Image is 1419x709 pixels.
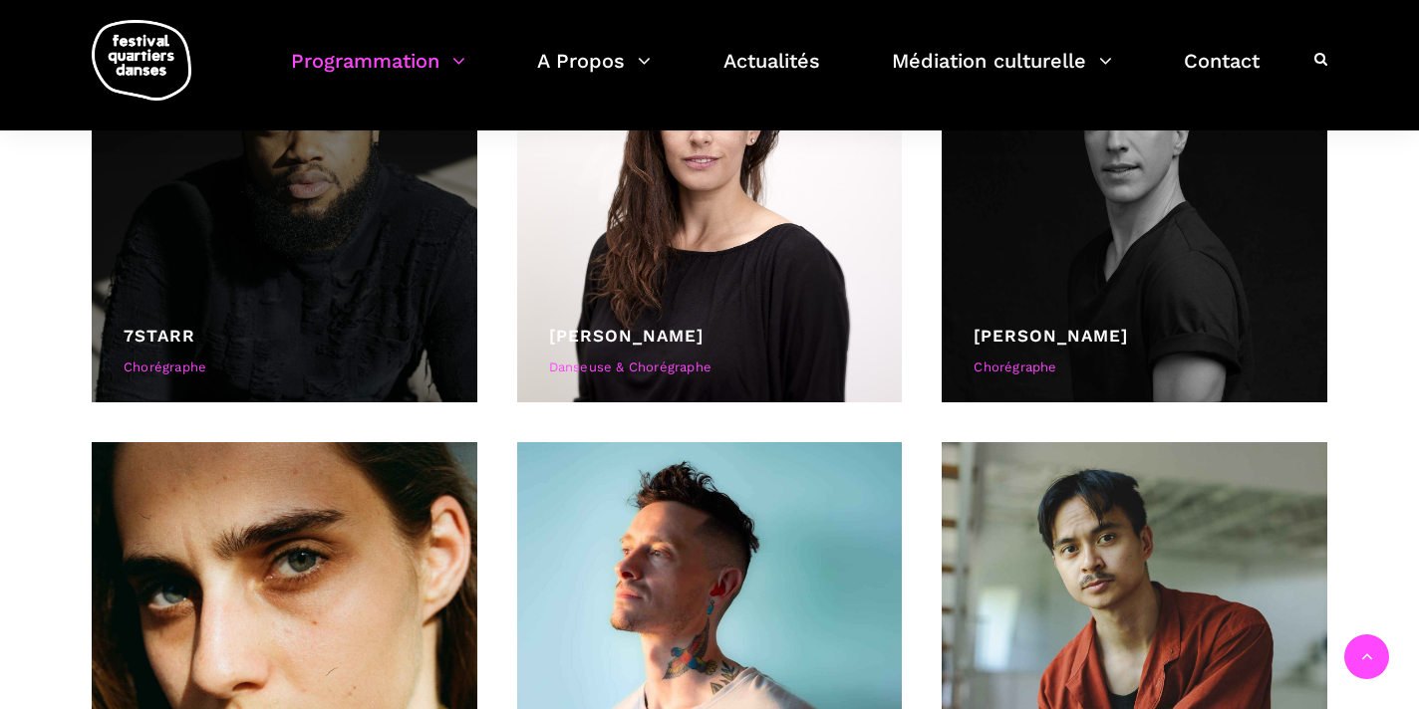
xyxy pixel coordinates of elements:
[549,357,871,378] div: Danseuse & Chorégraphe
[92,20,191,101] img: logo-fqd-med
[549,326,704,346] a: [PERSON_NAME]
[291,44,465,103] a: Programmation
[974,326,1128,346] a: [PERSON_NAME]
[974,357,1295,378] div: Chorégraphe
[124,326,195,346] a: 7starr
[537,44,651,103] a: A Propos
[124,357,445,378] div: Chorégraphe
[892,44,1112,103] a: Médiation culturelle
[1184,44,1260,103] a: Contact
[723,44,820,103] a: Actualités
